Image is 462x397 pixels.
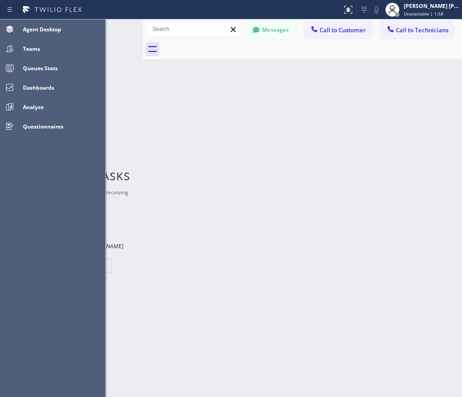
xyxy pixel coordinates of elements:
[404,2,459,10] div: [PERSON_NAME] [PERSON_NAME]
[23,26,61,33] span: Agent Desktop
[370,4,383,16] button: Mute
[23,103,44,111] span: Analyze
[23,84,54,91] span: Dashboards
[320,26,366,34] span: Call to Customer
[146,22,241,36] input: Search
[247,22,295,38] button: Messages
[396,26,448,34] span: Call to Technicians
[404,11,443,17] span: Unavailable | 1:58
[380,22,453,38] button: Call to Technicians
[23,123,63,130] span: Questionnaires
[23,45,40,53] span: Teams
[23,64,58,72] span: Queues Stats
[304,22,372,38] button: Call to Customer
